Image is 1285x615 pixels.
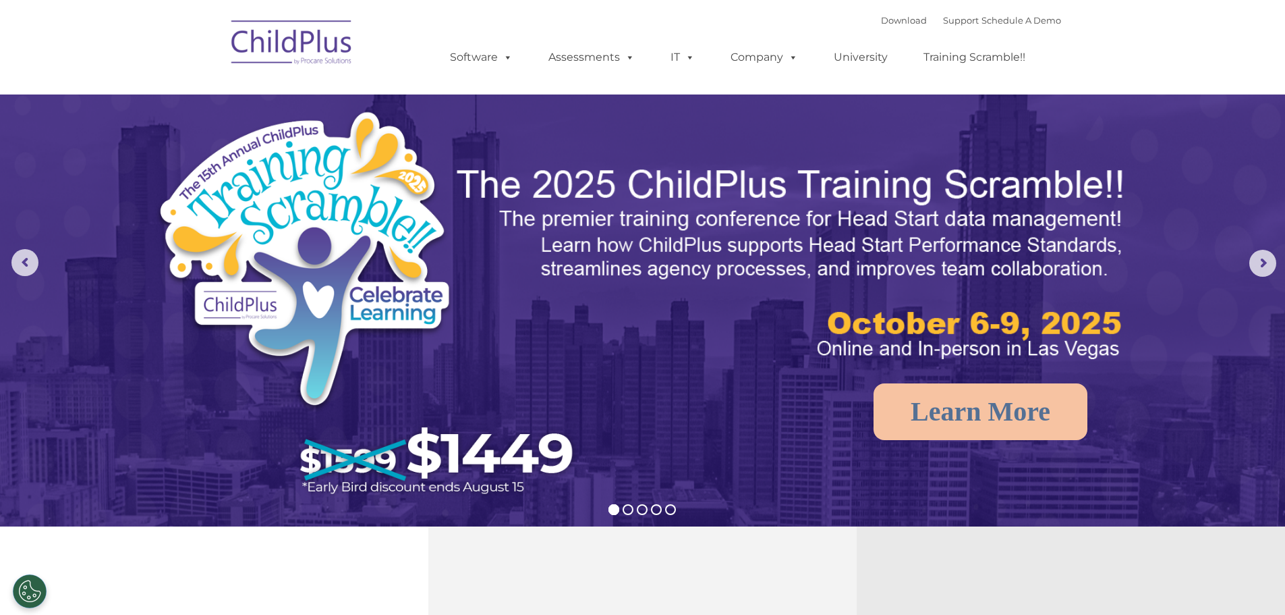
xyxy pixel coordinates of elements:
a: University [820,44,901,71]
button: Cookies Settings [13,574,47,608]
a: Download [881,15,927,26]
a: Support [943,15,979,26]
a: Software [436,44,526,71]
img: ChildPlus by Procare Solutions [225,11,360,78]
a: IT [657,44,708,71]
a: Training Scramble!! [910,44,1039,71]
a: Company [717,44,811,71]
span: Last name [188,89,229,99]
a: Learn More [874,383,1087,440]
span: Phone number [188,144,245,155]
iframe: Chat Widget [1064,469,1285,615]
a: Schedule A Demo [981,15,1061,26]
font: | [881,15,1061,26]
a: Assessments [535,44,648,71]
